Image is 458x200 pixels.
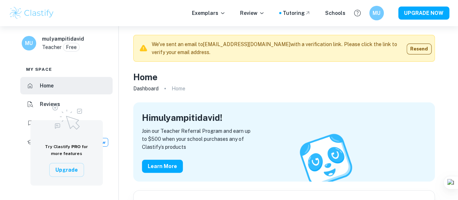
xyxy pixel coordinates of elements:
p: Home [172,85,185,93]
p: We've sent an email to [EMAIL_ADDRESS][DOMAIN_NAME] with a verification link. Please click the li... [152,40,401,56]
a: Home [20,77,113,94]
p: Review [240,9,265,17]
button: Learn more [142,160,183,173]
img: Clastify logo [9,6,55,20]
h6: MU [373,9,381,17]
h6: Home [40,82,54,90]
button: Help and Feedback [351,7,364,19]
p: Join our Teacher Referral Program and earn up to $500 when your school purchases any of Clastify’... [142,127,426,151]
a: Tutoring [283,9,311,17]
img: Upgrade to Pro [49,101,85,132]
h6: Try Clastify for more features [39,143,94,157]
span: PRO [71,144,81,149]
a: Schools [325,9,345,17]
button: MU [369,6,384,20]
p: Exemplars [192,9,226,17]
h4: Home [133,70,157,83]
h6: Reviews [40,100,60,108]
p: Teacher [42,43,62,51]
p: Free [66,43,77,51]
button: Upgrade [49,163,84,177]
a: Bookmarks [20,114,113,132]
button: UPGRADE NOW [398,7,449,20]
a: Reviews [20,96,113,113]
h6: Bookmarks [40,119,68,127]
a: Dashboard [133,83,159,94]
h6: MU [25,39,33,47]
h4: Hi mulyampitidavid ! [142,111,222,124]
button: Resend [407,44,432,54]
h6: mulyampitidavid [42,35,84,43]
span: My space [26,66,52,73]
